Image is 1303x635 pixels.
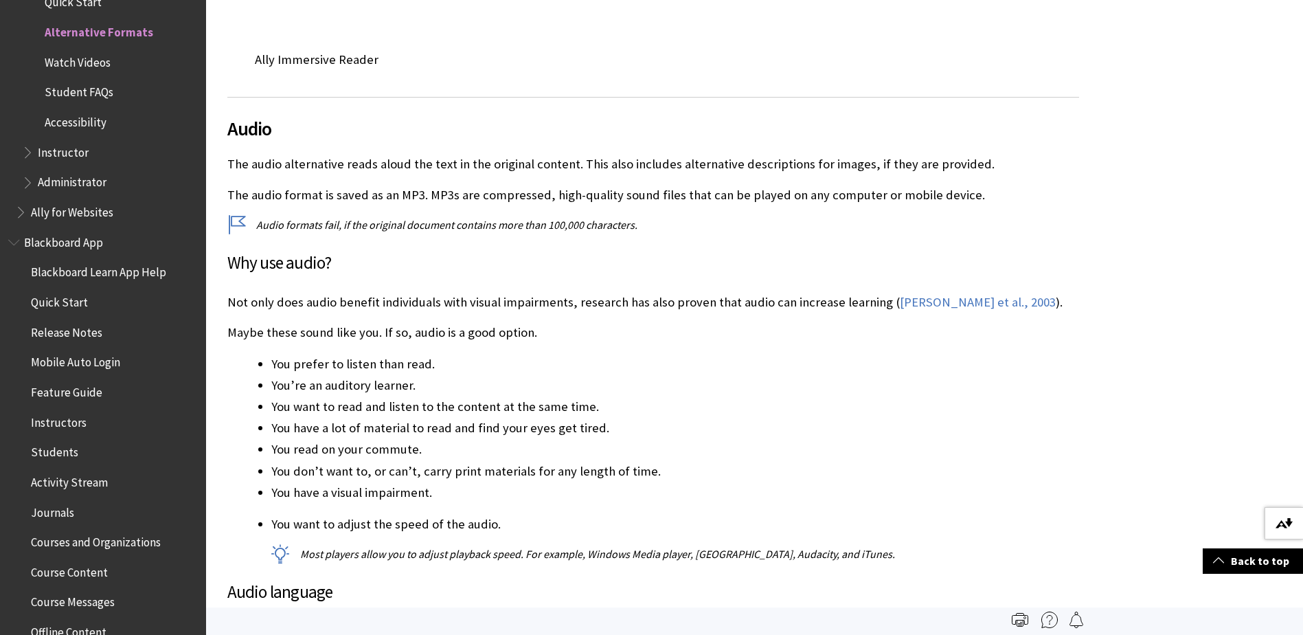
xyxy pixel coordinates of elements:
p: Audio formats fail, if the original document contains more than 100,000 characters. [227,217,1079,232]
span: Blackboard Learn App Help [31,261,166,280]
img: More help [1041,612,1058,628]
li: You read on your commute. [271,440,1079,459]
p: Not only does audio benefit individuals with visual impairments, research has also proven that au... [227,293,1079,311]
span: Journals [31,501,74,520]
span: Alternative Formats [45,21,153,39]
span: Student FAQs [45,81,113,100]
span: Instructors [31,411,87,430]
h3: Audio language [227,579,1079,605]
p: The audio format is saved as an MP3. MP3s are compressed, high-quality sound files that can be pl... [227,186,1079,204]
li: You have a lot of material to read and find your eyes get tired. [271,419,1079,438]
li: You want to read and listen to the content at the same time. [271,397,1079,416]
span: Administrator [38,171,106,190]
span: Watch Videos [45,51,111,69]
li: You have a visual impairment. [271,483,1079,502]
span: Course Messages [31,591,115,610]
a: Back to top [1203,548,1303,574]
img: Follow this page [1068,612,1085,628]
span: Ally for Websites [31,201,113,219]
span: Instructor [38,141,89,159]
span: Mobile Auto Login [31,351,120,370]
span: Accessibility [45,111,106,129]
li: You’re an auditory learner. [271,376,1079,395]
span: Course Content [31,561,108,579]
span: Blackboard App [24,231,103,249]
span: Audio [227,114,1079,143]
img: Print [1012,612,1028,628]
span: Activity Stream [31,471,108,489]
figcaption: Ally Immersive Reader [255,52,626,67]
li: You prefer to listen than read. [271,355,1079,374]
span: Release Notes [31,321,102,339]
span: Feature Guide [31,381,102,399]
li: You don’t want to, or can’t, carry print materials for any length of time. [271,462,1079,481]
a: [PERSON_NAME] et al., 2003 [900,294,1056,311]
span: Courses and Organizations [31,531,161,549]
p: Most players allow you to adjust playback speed. For example, Windows Media player, [GEOGRAPHIC_D... [271,546,1079,561]
p: You want to adjust the speed of the audio. [271,515,1079,533]
span: Quick Start [31,291,88,309]
p: The audio alternative reads aloud the text in the original content. This also includes alternativ... [227,155,1079,173]
span: Students [31,441,78,459]
h3: Why use audio? [227,250,1079,276]
p: Maybe these sound like you. If so, audio is a good option. [227,324,1079,342]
